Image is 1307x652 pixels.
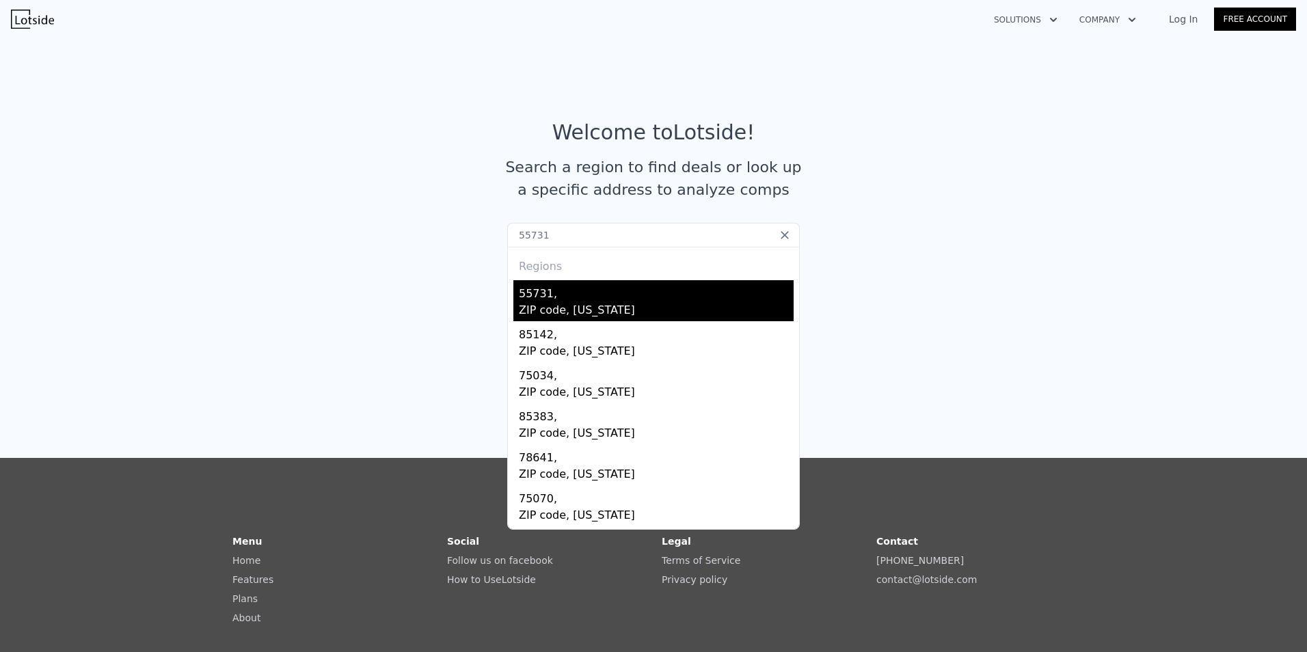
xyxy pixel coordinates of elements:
[1068,8,1147,32] button: Company
[552,120,755,145] div: Welcome to Lotside !
[1214,8,1296,31] a: Free Account
[519,507,794,526] div: ZIP code, [US_STATE]
[519,362,794,384] div: 75034,
[876,574,977,585] a: contact@lotside.com
[662,555,740,566] a: Terms of Service
[519,403,794,425] div: 85383,
[519,302,794,321] div: ZIP code, [US_STATE]
[519,321,794,343] div: 85142,
[662,574,727,585] a: Privacy policy
[662,536,691,547] strong: Legal
[519,526,794,548] div: 85326,
[519,444,794,466] div: 78641,
[232,593,258,604] a: Plans
[447,555,553,566] a: Follow us on facebook
[519,485,794,507] div: 75070,
[1153,12,1214,26] a: Log In
[876,536,918,547] strong: Contact
[519,384,794,403] div: ZIP code, [US_STATE]
[513,247,794,280] div: Regions
[519,425,794,444] div: ZIP code, [US_STATE]
[507,223,800,247] input: Search an address or region...
[519,466,794,485] div: ZIP code, [US_STATE]
[447,574,536,585] a: How to UseLotside
[876,555,964,566] a: [PHONE_NUMBER]
[519,343,794,362] div: ZIP code, [US_STATE]
[232,574,273,585] a: Features
[447,536,479,547] strong: Social
[519,280,794,302] div: 55731,
[232,555,260,566] a: Home
[232,536,262,547] strong: Menu
[232,612,260,623] a: About
[500,156,807,201] div: Search a region to find deals or look up a specific address to analyze comps
[983,8,1068,32] button: Solutions
[11,10,54,29] img: Lotside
